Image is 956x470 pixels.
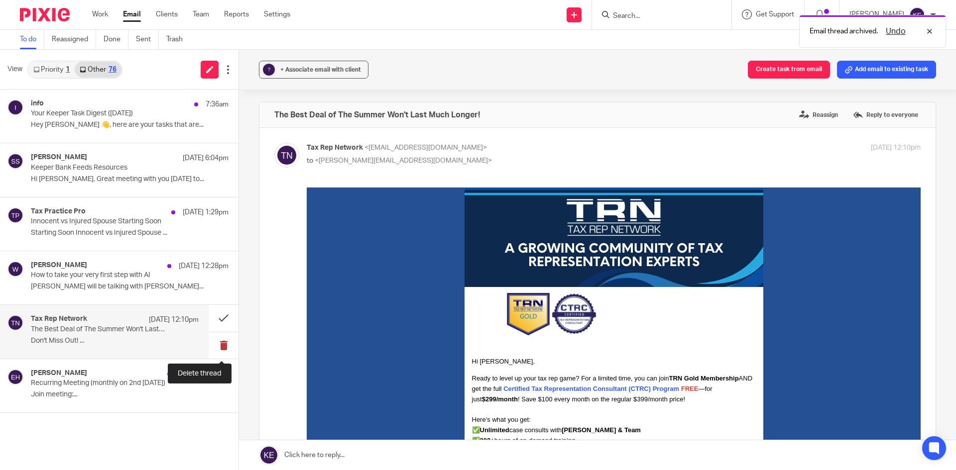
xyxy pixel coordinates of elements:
[193,9,209,19] a: Team
[165,311,273,319] span: ✅ CTRC Program ($995 value)
[7,64,22,75] span: View
[31,325,165,334] p: The Best Deal of The Summer Won't Last Much Longer!
[311,239,334,246] strong: & Team
[263,64,275,76] div: ?
[7,207,23,223] img: svg%3E
[165,197,406,215] span: —for just ! Save $100 every month on the regular $399/month price!
[156,9,178,19] a: Clients
[31,379,189,387] p: Recurring Meeting (monthly on 2nd [DATE])
[165,228,224,236] span: Here’s what you get:
[274,143,299,168] img: svg%3E
[173,311,191,319] strong: FREE
[165,260,266,267] span: ✅ hours of marketing guidance
[31,164,189,172] p: Keeper Bank Feeds Resources
[179,261,229,271] p: [DATE] 12:28pm
[173,290,291,298] strong: Private access to TRN Social & Forum
[31,99,44,108] h4: info
[307,144,363,151] span: Tax Rep Network
[165,387,224,416] a: JOIN NOW
[364,144,487,151] span: <[EMAIL_ADDRESS][DOMAIN_NAME]>
[374,197,392,205] span: FREE
[165,353,418,371] strong: Join now and start dominating tax representation and become part of our growing community!
[7,99,23,115] img: svg%3E
[871,143,921,153] p: [DATE] 12:10pm
[31,207,86,216] h4: Tax Practice Pro
[173,270,188,278] strong: 300+
[173,301,252,308] strong: 8 eBooks & 8 Print Books
[837,61,936,79] button: Add email to existing task
[31,153,87,162] h4: [PERSON_NAME]
[173,280,243,287] strong: Live Monthly Webinars
[31,337,199,345] p: Don't Miss Out! ...
[274,110,480,120] h4: The Best Deal of The Summer Won't Last Much Longer!
[31,109,189,118] p: Your Keeper Task Digest ([DATE])
[7,315,23,331] img: svg%3E
[173,249,188,257] strong: 200+
[206,99,229,109] p: 7:36am
[197,197,372,205] a: Certified Tax Representation Consultant (CTRC) Program
[165,447,395,454] strong: Want to learn more about TRN Membership and our Certification program?
[173,239,334,246] span: case consults with
[52,30,96,49] a: Reassigned
[165,270,282,278] span: ✅ downloadable forms & templates
[92,9,108,19] a: Work
[31,229,229,237] p: Starting Soon Innocent vs Injured Spouse ...
[175,208,211,215] strong: $299/month
[165,170,228,178] span: Hi [PERSON_NAME],
[165,301,288,308] span: ✅
[183,153,229,163] p: [DATE] 6:04pm
[272,332,338,339] strong: exclusive TRN T-shirt
[31,315,87,323] h4: Tax Rep Network
[31,175,229,184] p: Hi [PERSON_NAME], Great meeting with you [DATE] to...
[280,67,361,73] span: + Associate email with client
[252,301,288,308] span: ($589 value)
[166,30,190,49] a: Trash
[165,332,271,339] span: And if you join now we'll send you an
[362,187,432,194] strong: TRN Gold Membership
[909,7,925,23] img: svg%3E
[748,61,830,79] button: Create task from email
[165,280,377,287] span: ✅
[31,282,229,291] p: [PERSON_NAME] will be talking with [PERSON_NAME]...
[243,280,377,287] span: – Case Studies, Q&A, and Advanced Trainings
[149,315,199,325] p: [DATE] 12:10pm
[31,121,229,129] p: Hey [PERSON_NAME] 👋, here are your tasks that are...
[173,239,203,246] strong: Unlimited
[271,332,340,339] span: !
[109,66,117,73] div: 76
[810,26,878,36] p: Email thread archived.
[315,157,492,164] span: <[PERSON_NAME][EMAIL_ADDRESS][DOMAIN_NAME]>
[183,207,229,217] p: [DATE] 1:29pm
[264,9,290,19] a: Settings
[20,8,70,21] img: Pixie
[31,217,189,226] p: Innocent vs Injured Spouse Starting Soon
[66,66,70,73] div: 1
[31,390,229,399] p: Join meeting:...
[165,227,449,279] p: ✅
[173,397,216,406] span: JOIN NOW
[7,153,23,169] img: svg%3E
[31,271,189,280] p: How to take your very first step with AI
[31,369,87,377] h4: [PERSON_NAME]
[31,261,87,270] h4: [PERSON_NAME]
[255,239,309,246] strong: [PERSON_NAME]
[797,107,840,122] label: Reassign
[7,261,23,277] img: svg%3E
[104,30,128,49] a: Done
[165,249,269,257] span: ✅ hours of on-demand training
[165,187,446,205] span: Ready to level up your tax rep game? For a limited time, you can join AND get the full
[850,107,921,122] label: Reply to everyone
[224,9,249,19] a: Reports
[173,260,184,267] strong: 50+
[883,25,909,37] button: Undo
[123,9,141,19] a: Email
[7,369,23,385] img: svg%3E
[20,30,44,49] a: To do
[75,62,121,78] a: Other76
[259,61,368,79] button: ? + Associate email with client
[179,369,229,379] p: [DATE] 12:00pm
[136,30,159,49] a: Sent
[28,62,75,78] a: Priority1
[307,157,313,164] span: to
[165,290,291,298] span: ✅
